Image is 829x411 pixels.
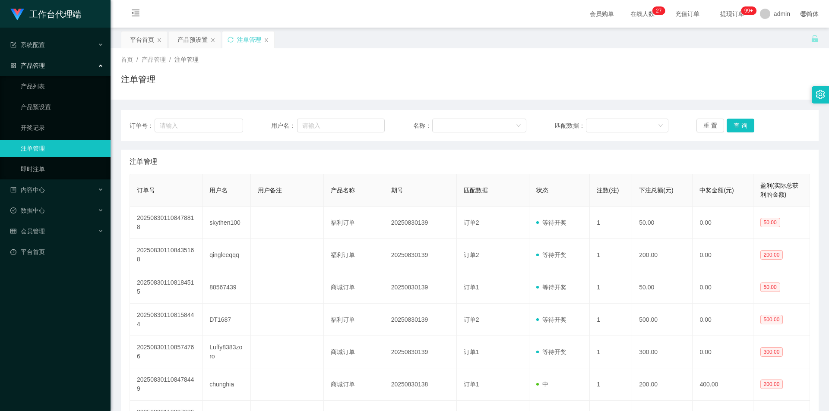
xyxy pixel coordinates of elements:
span: 充值订单 [671,11,704,17]
span: 50.00 [760,282,780,292]
td: 400.00 [693,368,753,401]
span: 匹配数据 [464,187,488,194]
span: / [169,56,171,63]
span: 盈利(实际总获利的金额) [760,182,799,198]
span: 注单管理 [174,56,199,63]
td: 商城订单 [324,368,384,401]
span: 首页 [121,56,133,63]
td: 20250830139 [384,239,457,271]
i: 图标: form [10,42,16,48]
i: 图标: unlock [811,35,819,43]
p: 7 [659,6,662,15]
td: 50.00 [632,207,693,239]
span: 50.00 [760,218,780,227]
i: 图标: table [10,228,16,234]
a: 产品列表 [21,78,104,95]
a: 注单管理 [21,140,104,157]
i: 图标: check-circle-o [10,207,16,213]
i: 图标: down [516,123,521,129]
i: 图标: sync [228,37,234,43]
i: 图标: close [264,38,269,43]
td: 福利订单 [324,207,384,239]
span: 等待开奖 [536,219,566,226]
td: 1 [590,368,632,401]
td: 0.00 [693,304,753,336]
span: 订单2 [464,219,479,226]
i: 图标: close [157,38,162,43]
div: 平台首页 [130,31,154,48]
td: 200.00 [632,239,693,271]
td: 1 [590,304,632,336]
td: 202508301108574766 [130,336,203,368]
td: 202508301108435168 [130,239,203,271]
i: 图标: menu-fold [121,0,150,28]
i: 图标: setting [816,90,825,99]
td: 20250830139 [384,271,457,304]
span: 订单号 [137,187,155,194]
span: 中奖金额(元) [699,187,734,194]
span: 订单2 [464,251,479,258]
span: 注单管理 [130,157,157,167]
span: 等待开奖 [536,251,566,258]
img: logo.9652507e.png [10,9,24,21]
td: 1 [590,239,632,271]
i: 图标: appstore-o [10,63,16,69]
td: skythen100 [203,207,251,239]
span: 用户备注 [258,187,282,194]
a: 开奖记录 [21,119,104,136]
td: 商城订单 [324,271,384,304]
span: 等待开奖 [536,316,566,323]
td: 50.00 [632,271,693,304]
td: chunghia [203,368,251,401]
span: 用户名 [209,187,228,194]
td: 200.00 [632,368,693,401]
td: 1 [590,271,632,304]
td: 0.00 [693,239,753,271]
span: 名称： [413,121,432,130]
td: 1 [590,207,632,239]
span: 系统配置 [10,41,45,48]
span: 注数(注) [597,187,619,194]
span: 500.00 [760,315,783,324]
i: 图标: close [210,38,215,43]
span: 等待开奖 [536,348,566,355]
td: 0.00 [693,336,753,368]
span: / [136,56,138,63]
td: 商城订单 [324,336,384,368]
span: 产品管理 [142,56,166,63]
span: 在线人数 [626,11,659,17]
span: 匹配数据： [555,121,586,130]
span: 会员管理 [10,228,45,235]
td: 20250830139 [384,336,457,368]
span: 数据中心 [10,207,45,214]
span: 订单1 [464,284,479,291]
button: 查 询 [727,119,754,132]
td: 20250830139 [384,304,457,336]
td: 202508301108158444 [130,304,203,336]
sup: 1015 [741,6,756,15]
i: 图标: profile [10,187,16,193]
h1: 注单管理 [121,73,155,86]
h1: 工作台代理端 [29,0,81,28]
span: 订单2 [464,316,479,323]
td: 20250830139 [384,207,457,239]
span: 等待开奖 [536,284,566,291]
span: 300.00 [760,347,783,357]
td: 500.00 [632,304,693,336]
a: 产品预设置 [21,98,104,116]
div: 产品预设置 [177,31,208,48]
td: 福利订单 [324,304,384,336]
input: 请输入 [297,119,385,132]
span: 内容中心 [10,186,45,193]
span: 中 [536,381,548,388]
a: 工作台代理端 [10,10,81,17]
span: 期号 [391,187,403,194]
button: 重 置 [696,119,724,132]
td: 202508301108478449 [130,368,203,401]
div: 注单管理 [237,31,261,48]
span: 订单号： [130,121,155,130]
sup: 27 [652,6,665,15]
td: 1 [590,336,632,368]
td: 300.00 [632,336,693,368]
span: 订单1 [464,381,479,388]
